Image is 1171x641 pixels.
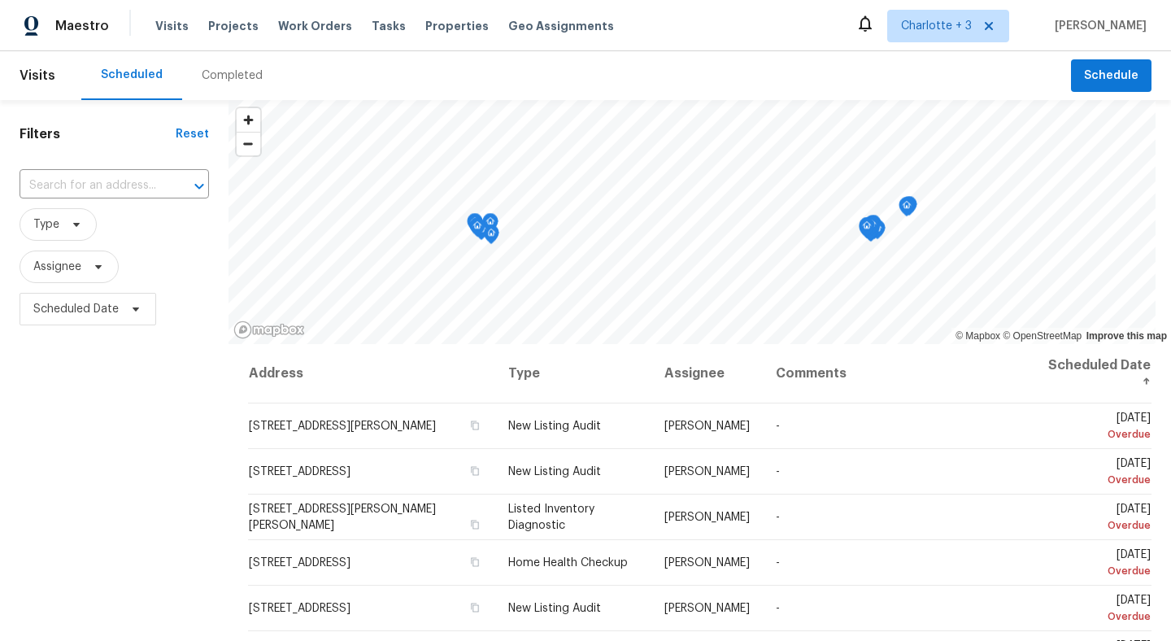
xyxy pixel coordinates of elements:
button: Zoom out [237,132,260,155]
div: Map marker [864,216,880,241]
span: [DATE] [1047,549,1151,579]
span: [STREET_ADDRESS][PERSON_NAME][PERSON_NAME] [249,504,436,531]
span: [STREET_ADDRESS] [249,603,350,614]
button: Copy Address [468,418,482,433]
button: Schedule [1071,59,1151,93]
div: Overdue [1047,426,1151,443]
th: Address [248,344,495,403]
div: Overdue [1047,472,1151,488]
a: Improve this map [1086,330,1167,342]
a: Mapbox homepage [233,320,305,339]
span: Geo Assignments [508,18,614,34]
div: Map marker [901,196,917,221]
span: - [776,603,780,614]
span: Home Health Checkup [508,557,628,569]
a: Mapbox [956,330,1000,342]
span: Properties [425,18,489,34]
span: Visits [155,18,189,34]
span: [STREET_ADDRESS][PERSON_NAME] [249,421,436,432]
span: Work Orders [278,18,352,34]
span: Zoom out [237,133,260,155]
div: Map marker [482,213,498,238]
th: Assignee [651,344,763,403]
div: Map marker [899,197,915,222]
button: Zoom in [237,108,260,132]
span: Assignee [33,259,81,275]
span: [DATE] [1047,504,1151,534]
span: - [776,421,780,432]
button: Copy Address [468,517,482,532]
button: Copy Address [468,600,482,615]
span: [PERSON_NAME] [664,557,750,569]
button: Copy Address [468,464,482,478]
div: Map marker [865,215,882,240]
span: [PERSON_NAME] [664,466,750,477]
span: Visits [20,58,55,94]
span: Tasks [372,20,406,32]
span: [PERSON_NAME] [1048,18,1147,34]
div: Map marker [473,220,490,246]
th: Comments [763,344,1034,403]
th: Type [495,344,651,403]
div: Map marker [483,225,499,250]
span: Listed Inventory Diagnostic [508,504,594,531]
span: Maestro [55,18,109,34]
span: [PERSON_NAME] [664,421,750,432]
span: [PERSON_NAME] [664,603,750,614]
span: - [776,557,780,569]
button: Open [188,175,211,198]
span: Projects [208,18,259,34]
input: Search for an address... [20,173,163,198]
span: [DATE] [1047,595,1151,625]
span: - [776,512,780,523]
span: - [776,466,780,477]
span: [DATE] [1047,458,1151,488]
div: Overdue [1047,517,1151,534]
span: New Listing Audit [508,466,601,477]
div: Overdue [1047,563,1151,579]
span: [STREET_ADDRESS] [249,466,350,477]
div: Completed [202,68,263,84]
span: [DATE] [1047,412,1151,443]
span: Schedule [1084,66,1138,86]
div: Reset [176,126,209,142]
div: Overdue [1047,608,1151,625]
th: Scheduled Date ↑ [1034,344,1151,403]
div: Map marker [859,217,875,242]
span: Charlotte + 3 [901,18,972,34]
span: [PERSON_NAME] [664,512,750,523]
div: Map marker [869,220,886,245]
div: Map marker [469,217,485,242]
a: OpenStreetMap [1003,330,1082,342]
span: New Listing Audit [508,603,601,614]
span: New Listing Audit [508,421,601,432]
h1: Filters [20,126,176,142]
span: [STREET_ADDRESS] [249,557,350,569]
button: Copy Address [468,555,482,569]
canvas: Map [229,100,1156,344]
span: Scheduled Date [33,301,119,317]
span: Type [33,216,59,233]
div: Map marker [467,213,483,238]
div: Scheduled [101,67,163,83]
